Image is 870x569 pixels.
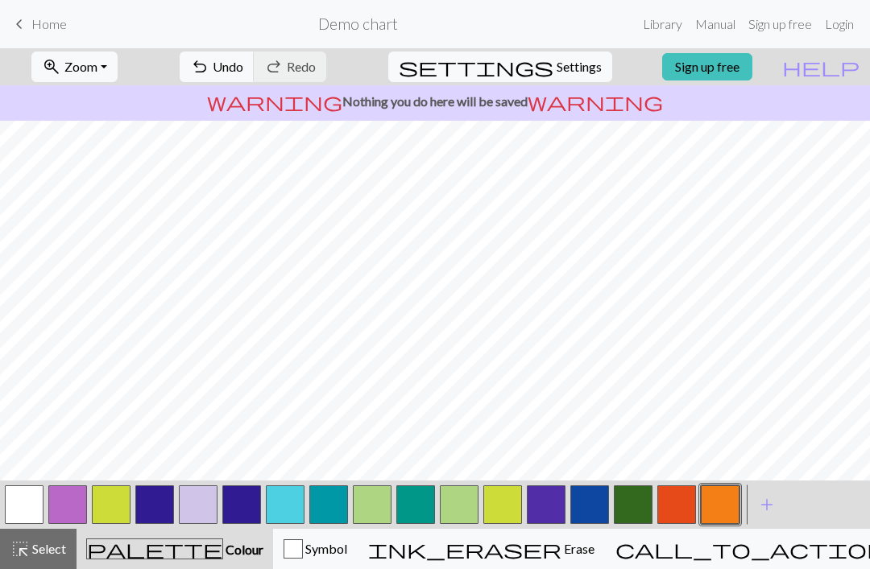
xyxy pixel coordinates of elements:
span: Zoom [64,59,97,74]
span: zoom_in [42,56,61,78]
a: Login [818,8,860,40]
button: Colour [77,529,273,569]
button: Zoom [31,52,118,82]
a: Sign up free [662,53,752,80]
span: palette [87,538,222,560]
a: Sign up free [742,8,818,40]
span: Colour [223,542,263,557]
span: settings [399,56,553,78]
span: Settings [557,57,602,76]
span: add [757,493,777,516]
span: warning [528,90,663,113]
span: undo [190,56,209,78]
button: Erase [358,529,605,569]
span: help [782,56,860,78]
span: Symbol [303,541,347,556]
a: Home [10,10,67,38]
span: Erase [561,541,594,556]
button: Undo [180,52,255,82]
span: keyboard_arrow_left [10,13,29,35]
span: Select [30,541,66,556]
span: ink_eraser [368,538,561,560]
p: Nothing you do here will be saved [6,92,864,111]
span: warning [207,90,342,113]
button: Symbol [273,529,358,569]
span: highlight_alt [10,538,30,560]
span: Home [31,16,67,31]
a: Library [636,8,689,40]
button: SettingsSettings [388,52,612,82]
a: Manual [689,8,742,40]
h2: Demo chart [318,14,398,33]
i: Settings [399,57,553,76]
span: Undo [213,59,243,74]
